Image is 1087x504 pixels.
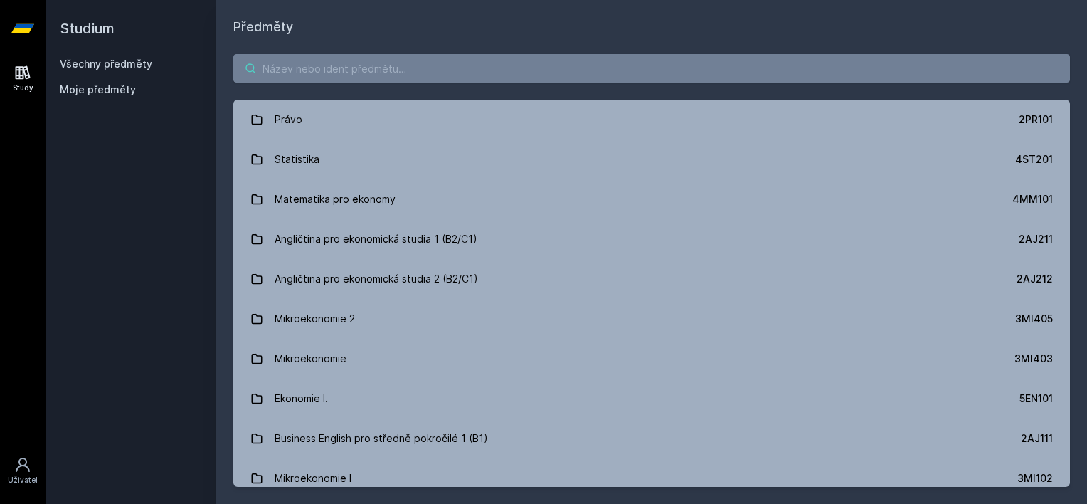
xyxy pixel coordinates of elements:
a: Business English pro středně pokročilé 1 (B1) 2AJ111 [233,419,1070,458]
div: 3MI405 [1015,312,1053,326]
div: 4ST201 [1015,152,1053,167]
a: Statistika 4ST201 [233,140,1070,179]
a: Mikroekonomie I 3MI102 [233,458,1070,498]
a: Ekonomie I. 5EN101 [233,379,1070,419]
a: Mikroekonomie 3MI403 [233,339,1070,379]
div: 4MM101 [1012,192,1053,206]
a: Uživatel [3,449,43,493]
div: 3MI102 [1017,471,1053,485]
div: Mikroekonomie [275,345,346,373]
div: Study [13,83,33,93]
div: Ekonomie I. [275,384,328,413]
div: Mikroekonomie 2 [275,305,355,333]
div: Matematika pro ekonomy [275,185,396,214]
div: 5EN101 [1019,392,1053,406]
div: 2PR101 [1019,112,1053,127]
div: Uživatel [8,475,38,485]
div: 3MI403 [1014,352,1053,366]
a: Všechny předměty [60,58,152,70]
div: Angličtina pro ekonomická studia 2 (B2/C1) [275,265,478,293]
a: Mikroekonomie 2 3MI405 [233,299,1070,339]
div: Business English pro středně pokročilé 1 (B1) [275,424,488,453]
div: 2AJ111 [1021,431,1053,446]
h1: Předměty [233,17,1070,37]
div: Statistika [275,145,319,174]
div: Angličtina pro ekonomická studia 1 (B2/C1) [275,225,477,253]
a: Angličtina pro ekonomická studia 2 (B2/C1) 2AJ212 [233,259,1070,299]
div: Právo [275,105,302,134]
div: 2AJ211 [1019,232,1053,246]
span: Moje předměty [60,83,136,97]
div: Mikroekonomie I [275,464,351,493]
a: Právo 2PR101 [233,100,1070,140]
a: Study [3,57,43,100]
input: Název nebo ident předmětu… [233,54,1070,83]
a: Matematika pro ekonomy 4MM101 [233,179,1070,219]
div: 2AJ212 [1017,272,1053,286]
a: Angličtina pro ekonomická studia 1 (B2/C1) 2AJ211 [233,219,1070,259]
